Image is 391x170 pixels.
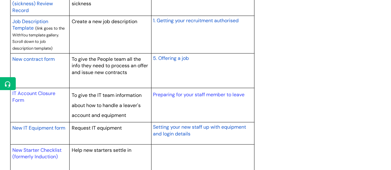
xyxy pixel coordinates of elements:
[153,123,246,137] a: Setting your new staff up with equipment and login details
[153,16,238,24] a: 1. Getting your recruitment authorised
[72,124,122,131] span: Request IT equipment
[12,90,55,103] a: IT Account Closure Form
[153,55,189,61] span: 5. Offering a job
[12,17,48,31] a: Job Description Template
[12,147,62,160] a: New Starter Checklist (formerly Induction)
[12,55,55,62] a: New contract form
[72,147,131,153] span: Help new starters settle in
[12,124,65,131] a: New IT Equipment form
[72,18,137,24] span: Create a new job description
[153,17,238,23] span: 1. Getting your recruitment authorised
[153,54,189,61] a: 5. Offering a job
[12,18,48,31] span: Job Description Template
[72,92,142,118] span: To give the IT team information about how to handle a leaver's account and equipment
[12,56,55,62] span: New contract form
[153,123,246,137] span: Setting your new staff up with equipment and login details
[153,91,244,97] a: Preparing for your staff member to leave
[12,25,65,51] span: (link goes to the WithYou template gallery. Scroll down to job description template)
[72,56,148,75] span: To give the People team all the info they need to process an offer and issue new contracts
